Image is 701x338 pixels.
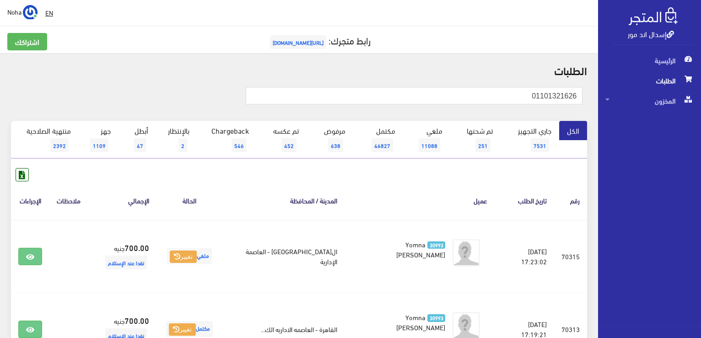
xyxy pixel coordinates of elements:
span: مكتمل [166,321,213,337]
strong: 700.00 [124,241,149,253]
a: الكل [559,121,587,140]
span: 251 [475,138,491,152]
th: عميل [345,181,495,219]
th: الحالة [156,181,222,219]
span: 546 [232,138,247,152]
span: الرئيسية [605,50,694,71]
span: الطلبات [605,71,694,91]
span: 7531 [531,138,549,152]
a: إسدال اند مور [628,27,674,40]
span: 2392 [50,138,69,152]
u: EN [45,7,53,18]
a: منتهية الصلاحية2392 [11,121,79,158]
span: ملغي [167,248,212,264]
h2: الطلبات [11,64,587,76]
span: 11088 [419,138,440,152]
th: اﻹجمالي [88,181,156,219]
span: Yomna [PERSON_NAME] [396,238,445,261]
a: تم عكسه452 [257,121,307,158]
a: مرفوض638 [307,121,353,158]
a: المخزون [598,91,701,111]
td: جنيه [88,220,156,293]
span: Yomna [PERSON_NAME] [396,311,445,333]
th: ملاحظات [49,181,88,219]
td: ال[GEOGRAPHIC_DATA] - العاصمة الإدارية [222,220,345,293]
strong: 700.00 [124,314,149,326]
a: Chargeback546 [197,121,257,158]
span: [URL][DOMAIN_NAME] [270,35,326,49]
th: تاريخ الطلب [495,181,554,219]
span: Noha [7,6,22,17]
span: 638 [328,138,343,152]
a: تم شحنها251 [450,121,501,158]
a: 30993 Yomna [PERSON_NAME] [359,312,445,332]
span: نقدا عند الإستلام [105,256,147,269]
td: [DATE] 17:23:02 [495,220,554,293]
a: 30993 Yomna [PERSON_NAME] [359,239,445,259]
button: تغيير [169,323,196,336]
td: 70315 [554,220,587,293]
a: أبطل47 [119,121,156,158]
a: الطلبات [598,71,701,91]
span: 452 [281,138,297,152]
span: 2 [178,138,187,152]
a: الرئيسية [598,50,701,71]
iframe: Drift Widget Chat Controller [11,275,46,310]
span: 30993 [427,314,445,322]
a: ... Noha [7,5,38,19]
img: . [629,7,678,25]
a: بالإنتظار2 [156,121,197,158]
a: ملغي11088 [403,121,450,158]
span: المخزون [605,91,694,111]
a: اشتراكك [7,33,47,50]
a: جهز1109 [79,121,119,158]
img: avatar.png [453,239,480,267]
button: تغيير [170,251,197,263]
span: 1109 [90,138,108,152]
input: بحث ( رقم الطلب, رقم الهاتف, الإسم, البريد اﻹلكتروني )... [246,87,582,104]
a: مكتمل46827 [353,121,403,158]
th: المدينة / المحافظة [222,181,345,219]
a: EN [42,5,57,21]
th: رقم [554,181,587,219]
img: ... [23,5,38,20]
th: الإجراءات [11,181,49,219]
a: جاري التجهيز7531 [501,121,560,158]
span: 47 [134,138,146,152]
span: 46827 [372,138,393,152]
a: رابط متجرك:[URL][DOMAIN_NAME] [268,32,371,49]
span: 30993 [427,241,445,249]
